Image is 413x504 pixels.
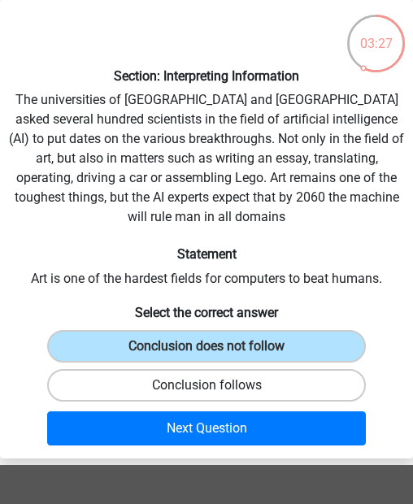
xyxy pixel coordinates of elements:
[346,13,406,54] div: 03:27
[7,246,406,262] h6: Statement
[47,411,366,445] button: Next Question
[7,68,406,84] h6: Section: Interpreting Information
[47,369,366,402] label: Conclusion follows
[7,302,406,320] h6: Select the correct answer
[47,330,366,363] label: Conclusion does not follow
